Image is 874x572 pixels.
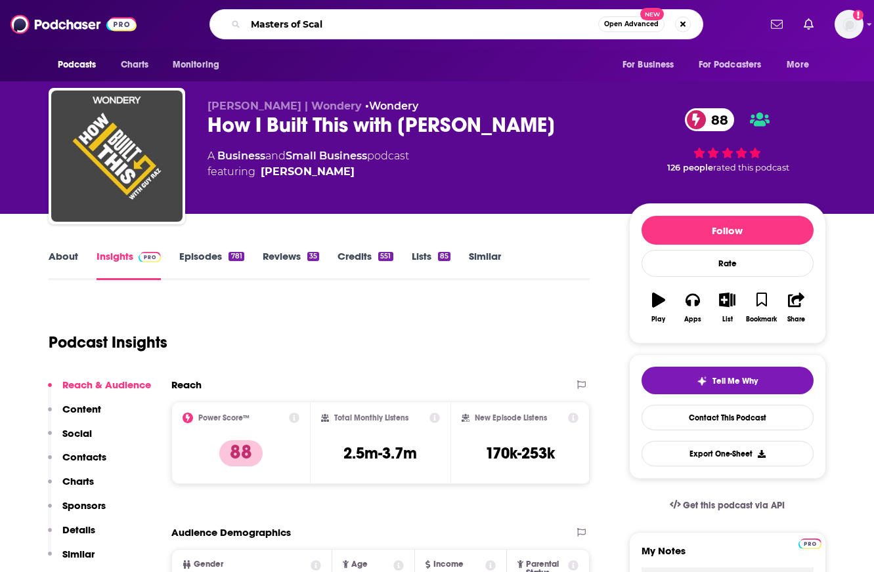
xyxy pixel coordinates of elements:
[835,10,863,39] img: User Profile
[62,523,95,536] p: Details
[48,427,92,451] button: Social
[209,9,703,39] div: Search podcasts, credits, & more...
[698,108,735,131] span: 88
[378,252,393,261] div: 551
[667,163,713,173] span: 126 people
[699,56,762,74] span: For Podcasters
[369,100,418,112] a: Wondery
[787,56,809,74] span: More
[62,403,101,415] p: Content
[334,413,408,422] h2: Total Monthly Listens
[642,250,814,277] div: Rate
[659,489,796,521] a: Get this podcast via API
[48,451,106,475] button: Contacts
[263,250,319,280] a: Reviews35
[139,252,162,262] img: Podchaser Pro
[613,52,691,77] button: open menu
[433,560,464,569] span: Income
[49,333,167,352] h1: Podcast Insights
[642,216,814,245] button: Follow
[623,56,674,74] span: For Business
[779,284,813,331] button: Share
[112,52,157,77] a: Charts
[777,52,825,77] button: open menu
[219,440,263,466] p: 88
[713,163,789,173] span: rated this podcast
[48,523,95,548] button: Details
[49,250,78,280] a: About
[48,548,95,572] button: Similar
[62,378,151,391] p: Reach & Audience
[307,252,319,261] div: 35
[171,378,202,391] h2: Reach
[598,16,665,32] button: Open AdvancedNew
[48,378,151,403] button: Reach & Audience
[685,108,735,131] a: 88
[48,475,94,499] button: Charts
[208,164,409,180] span: featuring
[690,52,781,77] button: open menu
[835,10,863,39] span: Logged in as HavasFormulab2b
[642,284,676,331] button: Play
[351,560,368,569] span: Age
[198,413,250,422] h2: Power Score™
[265,150,286,162] span: and
[722,316,733,323] div: List
[642,367,814,394] button: tell me why sparkleTell Me Why
[121,56,149,74] span: Charts
[62,451,106,463] p: Contacts
[338,250,393,280] a: Credits551
[676,284,710,331] button: Apps
[475,413,547,422] h2: New Episode Listens
[746,316,777,323] div: Bookmark
[712,376,758,386] span: Tell Me Why
[651,316,665,323] div: Play
[97,250,162,280] a: InsightsPodchaser Pro
[62,499,106,512] p: Sponsors
[853,10,863,20] svg: Add a profile image
[62,548,95,560] p: Similar
[683,500,785,511] span: Get this podcast via API
[229,252,244,261] div: 781
[642,544,814,567] label: My Notes
[62,475,94,487] p: Charts
[485,443,555,463] h3: 170k-253k
[835,10,863,39] button: Show profile menu
[798,539,821,549] img: Podchaser Pro
[629,100,826,181] div: 88 126 peoplerated this podcast
[412,250,450,280] a: Lists85
[286,150,367,162] a: Small Business
[365,100,418,112] span: •
[798,13,819,35] a: Show notifications dropdown
[179,250,244,280] a: Episodes781
[745,284,779,331] button: Bookmark
[171,526,291,539] h2: Audience Demographics
[49,52,114,77] button: open menu
[208,148,409,180] div: A podcast
[208,100,362,112] span: [PERSON_NAME] | Wondery
[164,52,236,77] button: open menu
[343,443,417,463] h3: 2.5m-3.7m
[798,537,821,549] a: Pro website
[710,284,744,331] button: List
[642,405,814,430] a: Contact This Podcast
[51,91,183,222] img: How I Built This with Guy Raz
[173,56,219,74] span: Monitoring
[11,12,137,37] img: Podchaser - Follow, Share and Rate Podcasts
[48,499,106,523] button: Sponsors
[469,250,501,280] a: Similar
[604,21,659,28] span: Open Advanced
[261,164,355,180] a: Guy Raz
[640,8,664,20] span: New
[58,56,97,74] span: Podcasts
[787,316,805,323] div: Share
[194,560,223,569] span: Gender
[246,14,598,35] input: Search podcasts, credits, & more...
[642,441,814,466] button: Export One-Sheet
[438,252,450,261] div: 85
[684,316,701,323] div: Apps
[697,376,707,386] img: tell me why sparkle
[48,403,101,427] button: Content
